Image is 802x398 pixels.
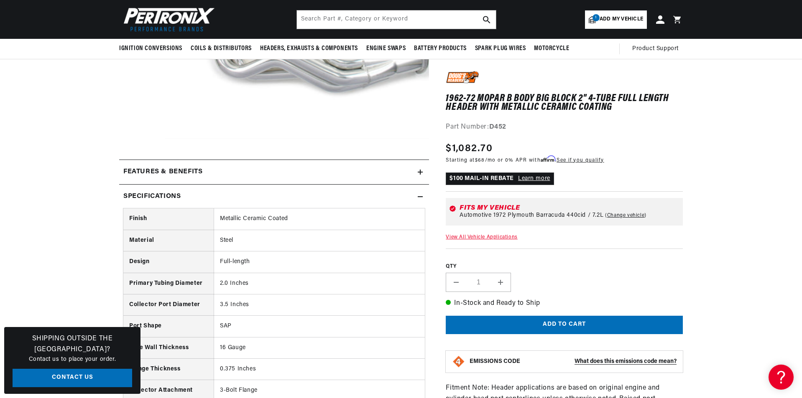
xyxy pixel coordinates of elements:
td: 3.5 Inches [214,294,425,315]
span: Add my vehicle [600,15,643,23]
td: 0.375 Inches [214,359,425,380]
span: Automotive 1972 Plymouth Barracuda 440cid / 7.2L [460,212,603,219]
td: SAP [214,316,425,337]
summary: Headers, Exhausts & Components [256,39,362,58]
td: Full-length [214,251,425,273]
summary: Ignition Conversions [119,39,186,58]
td: Steel [214,230,425,251]
strong: What does this emissions code mean? [575,358,677,365]
summary: Specifications [119,185,429,209]
summary: Spark Plug Wires [471,39,530,58]
summary: Features & Benefits [119,160,429,184]
span: Coils & Distributors [191,44,252,53]
img: Emissions code [452,355,465,368]
label: QTY [446,263,683,270]
span: Engine Swaps [366,44,406,53]
th: Flange Thickness [123,359,214,380]
h2: Features & Benefits [123,167,202,177]
h1: 1962-72 Mopar B Body Big Block 2" 4-Tube Full Length Header with Metallic Ceramic Coating [446,95,683,112]
h3: Shipping Outside the [GEOGRAPHIC_DATA]? [13,334,132,355]
span: Motorcycle [534,44,569,53]
p: Starting at /mo or 0% APR with . [446,156,604,164]
summary: Battery Products [410,39,471,58]
th: Material [123,230,214,251]
a: View All Vehicle Applications [446,235,517,240]
summary: Product Support [632,39,683,59]
strong: D452 [489,124,506,130]
span: 1 [593,14,600,21]
td: Metallic Ceramic Coated [214,208,425,230]
p: In-Stock and Ready to Ship [446,298,683,309]
button: EMISSIONS CODEWhat does this emissions code mean? [470,358,677,365]
summary: Engine Swaps [362,39,410,58]
summary: Motorcycle [530,39,573,58]
img: Pertronix [119,5,215,34]
span: Affirm [541,156,555,162]
div: Fits my vehicle [460,205,679,211]
p: Contact us to place your order. [13,355,132,364]
p: $100 MAIL-IN REBATE [446,172,554,185]
th: Collector Port Diameter [123,294,214,315]
strong: EMISSIONS CODE [470,358,520,365]
h2: Specifications [123,191,181,202]
span: Ignition Conversions [119,44,182,53]
summary: Coils & Distributors [186,39,256,58]
a: Learn more [518,175,550,182]
th: Tube Wall Thickness [123,337,214,358]
th: Finish [123,208,214,230]
button: Add to cart [446,316,683,335]
td: 2.0 Inches [214,273,425,294]
span: Spark Plug Wires [475,44,526,53]
button: search button [478,10,496,29]
a: Contact Us [13,369,132,388]
span: Product Support [632,44,679,53]
span: Battery Products [414,44,467,53]
span: $1,082.70 [446,141,493,156]
th: Primary Tubing Diameter [123,273,214,294]
input: Search Part #, Category or Keyword [297,10,496,29]
span: Headers, Exhausts & Components [260,44,358,53]
div: Part Number: [446,122,683,133]
td: 16 Gauge [214,337,425,358]
th: Port Shape [123,316,214,337]
a: 1Add my vehicle [585,10,647,29]
span: $68 [475,158,485,163]
th: Design [123,251,214,273]
a: See if you qualify - Learn more about Affirm Financing (opens in modal) [557,158,604,163]
a: Change vehicle [605,212,646,219]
